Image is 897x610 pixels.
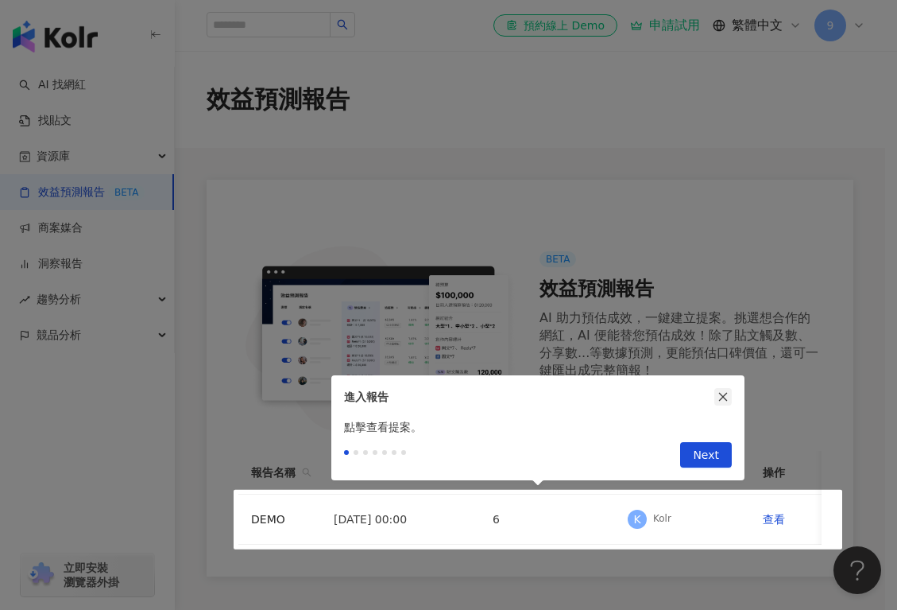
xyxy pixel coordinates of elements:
span: Next [693,443,719,468]
button: close [714,388,732,406]
span: close [717,391,729,402]
div: 點擊查看提案。 [331,418,744,436]
button: Next [680,442,732,468]
div: 進入報告 [344,388,714,406]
